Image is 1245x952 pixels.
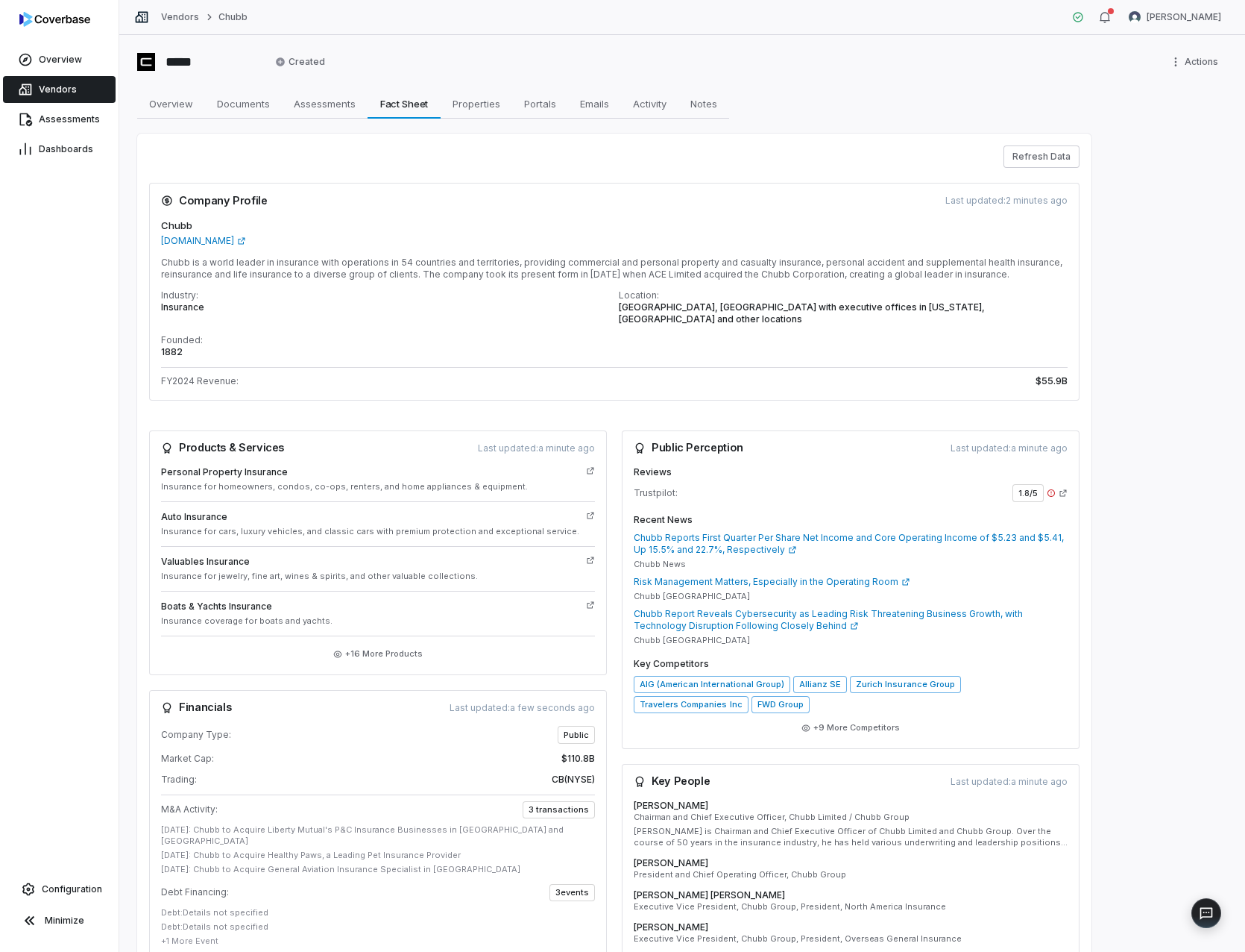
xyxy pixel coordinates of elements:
[39,54,82,66] span: Overview
[1036,374,1068,389] span: $55.9B
[39,143,93,155] span: Dashboards
[634,658,1068,670] h4: Key Competitors
[634,576,1068,588] a: Risk Management Matters, Especially in the Operating Room
[161,334,203,345] span: Founded:
[1006,195,1068,206] span: 2 minutes ago
[161,289,198,301] span: Industry:
[161,616,580,627] p: Insurance coverage for boats and yachts.
[161,11,199,23] a: Vendors
[161,774,197,786] span: Trading:
[3,106,116,133] a: Assessments
[850,676,961,693] a: Zurich Insurance Group
[951,442,1068,454] span: Last updated:
[634,696,748,713] a: Travelers Companies Inc
[1165,51,1227,73] button: More actions
[1011,442,1068,454] span: a minute ago
[39,84,77,95] span: Vendors
[161,257,1068,281] p: Chubb is a world leader in insurance with operations in 54 countries and territories, providing c...
[684,94,723,113] span: Notes
[45,915,84,927] span: Minimize
[3,46,116,73] a: Overview
[3,76,116,103] a: Vendors
[510,702,595,713] span: a few seconds ago
[161,864,595,875] div: [DATE]: Chubb to Acquire General Aviation Insurance Specialist in [GEOGRAPHIC_DATA]
[211,94,276,113] span: Documents
[797,715,904,742] button: +9 More Competitors
[634,826,1068,848] p: [PERSON_NAME] is Chairman and Chief Executive Officer of Chubb Limited and Chubb Group. Over the ...
[634,514,1068,526] h4: Recent News
[161,511,580,523] h4: Auto Insurance
[634,466,1068,478] h4: Reviews
[558,726,595,744] span: Public
[447,94,506,113] span: Properties
[552,774,595,786] span: CB ( NYSE )
[161,601,580,613] h4: Boats & Yachts Insurance
[945,195,1068,207] span: Last updated:
[619,301,1068,325] p: [GEOGRAPHIC_DATA], [GEOGRAPHIC_DATA] with executive offices in [US_STATE], [GEOGRAPHIC_DATA] and ...
[161,804,218,815] span: M&A Activity:
[1129,11,1141,23] img: Ryan Jenkins avatar
[1011,776,1068,787] span: a minute ago
[518,94,562,113] span: Portals
[634,532,1068,556] a: Chubb Reports First Quarter Per Share Net Income and Core Operating Income of $5.23 and $5.41, Up...
[3,136,116,163] a: Dashboards
[1003,145,1079,168] button: Refresh Data
[634,869,1068,880] p: President and Chief Operating Officer, Chubb Group
[634,776,710,788] h3: Key People
[523,801,595,818] span: 3 transactions
[634,591,750,602] span: Chubb [GEOGRAPHIC_DATA]
[161,481,580,492] p: Insurance for homeowners, condos, co-ops, renters, and home appliances & equipment.
[275,56,325,68] span: Created
[793,676,847,693] a: Allianz SE
[634,800,708,812] h4: [PERSON_NAME]
[161,375,239,387] span: FY2024 Revenue:
[161,729,231,741] span: Company Type:
[161,850,595,861] div: [DATE]: Chubb to Acquire Healthy Paws, a Leading Pet Insurance Provider
[951,776,1068,788] span: Last updated:
[19,12,90,27] img: logo-D7KZi-bG.svg
[1120,6,1230,28] button: Ryan Jenkins avatar[PERSON_NAME]
[561,753,595,765] span: $110.8B
[374,94,435,113] span: Fact Sheet
[634,901,1068,912] p: Executive Vice President, Chubb Group, President, North America Insurance
[751,696,810,713] a: FWD Group
[6,876,113,903] a: Configuration
[161,936,595,947] div: + 1 More Event
[161,195,268,207] h3: Company Profile
[634,559,686,570] span: Chubb News
[161,301,610,313] p: Insurance
[161,921,595,933] div: Debt : Details not specified
[161,466,580,478] h4: Personal Property Insurance
[634,487,678,499] span: Trustpilot:
[627,94,672,113] span: Activity
[634,889,785,901] h4: [PERSON_NAME] [PERSON_NAME]
[6,906,113,936] button: Minimize
[634,608,1068,632] a: Chubb Report Reveals Cybersecurity as Leading Risk Threatening Business Growth, with Technology D...
[450,702,595,714] span: Last updated:
[218,11,248,23] a: Chubb
[574,94,615,113] span: Emails
[161,571,580,582] p: Insurance for jewelry, fine art, wines & spirits, and other valuable collections.
[39,113,100,125] span: Assessments
[634,857,708,869] h4: [PERSON_NAME]
[1147,11,1221,23] span: [PERSON_NAME]
[161,442,284,454] h3: Products & Services
[161,907,595,918] div: Debt : Details not specified
[1012,484,1068,502] a: 1.8/5
[161,702,231,714] h3: Financials
[619,289,659,301] span: Location:
[288,94,362,113] span: Assessments
[549,884,595,901] span: 3 events
[1012,484,1044,502] span: 1.8 /5
[143,94,199,113] span: Overview
[538,442,595,454] span: a minute ago
[634,676,790,693] a: AIG (American International Group)
[634,442,743,454] h3: Public Perception
[161,556,580,568] h4: Valuables Insurance
[161,526,580,537] p: Insurance for cars, luxury vehicles, and classic cars with premium protection and exceptional ser...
